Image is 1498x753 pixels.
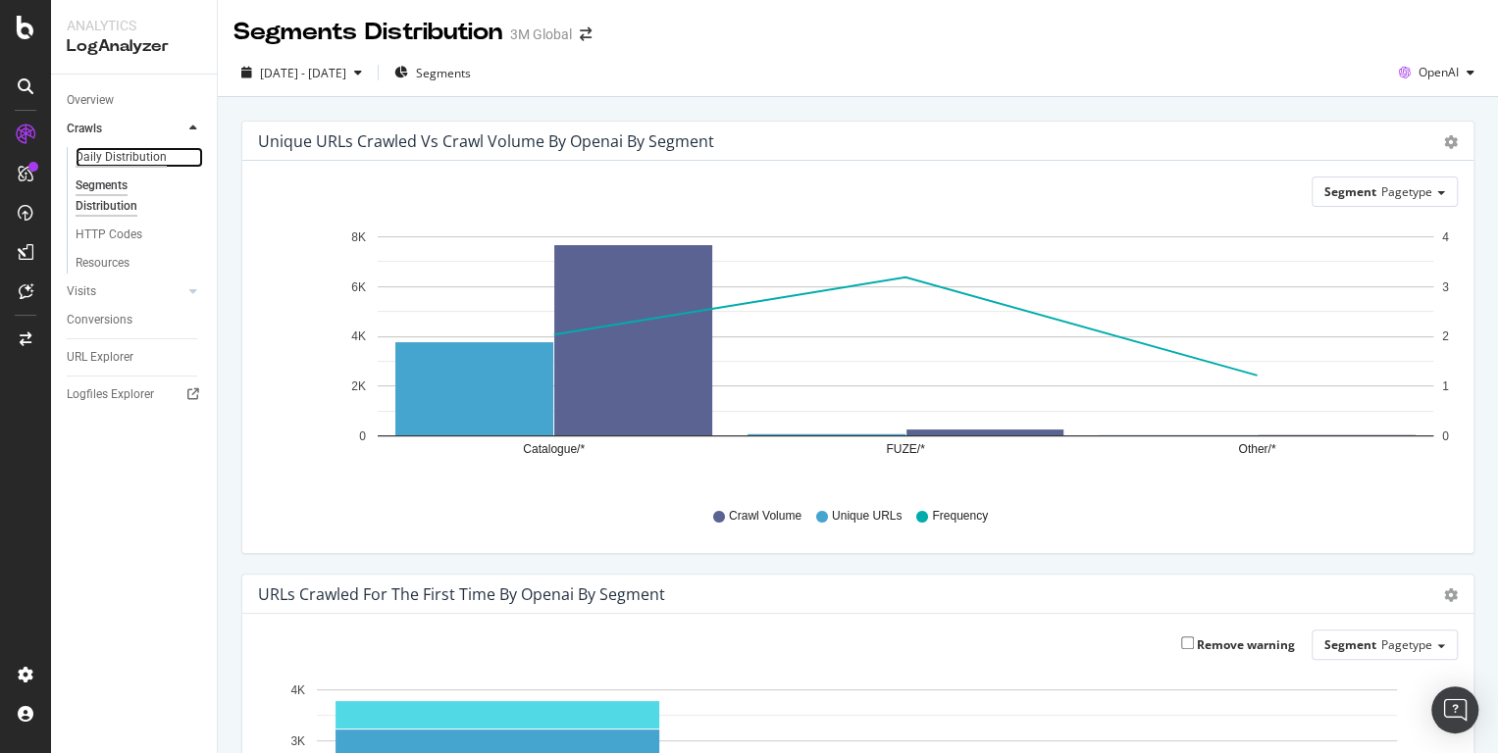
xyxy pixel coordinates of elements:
[387,57,479,88] button: Segments
[351,230,366,244] text: 8K
[67,347,203,368] a: URL Explorer
[932,508,988,525] span: Frequency
[1444,588,1458,602] div: gear
[67,310,132,330] div: Conversions
[67,119,102,139] div: Crawls
[258,223,1458,489] svg: A chart.
[1391,57,1482,88] button: OpenAI
[351,379,366,393] text: 2K
[67,310,203,330] a: Conversions
[67,281,96,302] div: Visits
[76,253,203,274] a: Resources
[1442,280,1449,294] text: 3
[1324,636,1376,653] span: Segment
[76,147,167,168] div: Daily Distribution
[1381,636,1432,653] span: Pagetype
[76,176,184,217] div: Segments Distribution
[76,225,203,245] a: HTTP Codes
[1442,330,1449,344] text: 2
[290,683,305,697] text: 4K
[258,131,714,151] div: Unique URLs Crawled vs Crawl Volume by openai by Segment
[1238,443,1275,457] text: Other/*
[67,384,203,405] a: Logfiles Explorer
[67,384,154,405] div: Logfiles Explorer
[67,35,201,58] div: LogAnalyzer
[351,330,366,344] text: 4K
[1181,636,1295,653] label: Remove warning
[1442,379,1449,393] text: 1
[1431,686,1478,733] div: Open Intercom Messenger
[67,90,114,111] div: Overview
[886,443,925,457] text: FUZE/*
[1419,64,1459,80] span: OpenAI
[233,57,370,88] button: [DATE] - [DATE]
[1442,429,1449,443] text: 0
[580,27,592,41] div: arrow-right-arrow-left
[416,65,471,81] span: Segments
[67,16,201,35] div: Analytics
[260,65,346,81] span: [DATE] - [DATE]
[1444,135,1458,149] div: gear
[1442,230,1449,244] text: 4
[233,16,502,49] div: Segments Distribution
[1381,183,1432,200] span: Pagetype
[258,584,665,604] div: URLs Crawled for the First Time by openai by Segment
[76,147,203,168] a: Daily Distribution
[76,176,203,217] a: Segments Distribution
[67,119,183,139] a: Crawls
[290,734,305,748] text: 3K
[1324,183,1376,200] span: Segment
[76,225,142,245] div: HTTP Codes
[1181,636,1194,649] input: Remove warning
[729,508,801,525] span: Crawl Volume
[67,90,203,111] a: Overview
[67,281,183,302] a: Visits
[76,253,129,274] div: Resources
[67,347,133,368] div: URL Explorer
[832,508,902,525] span: Unique URLs
[510,25,572,44] div: 3M Global
[523,443,585,457] text: Catalogue/*
[359,429,366,443] text: 0
[351,280,366,294] text: 6K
